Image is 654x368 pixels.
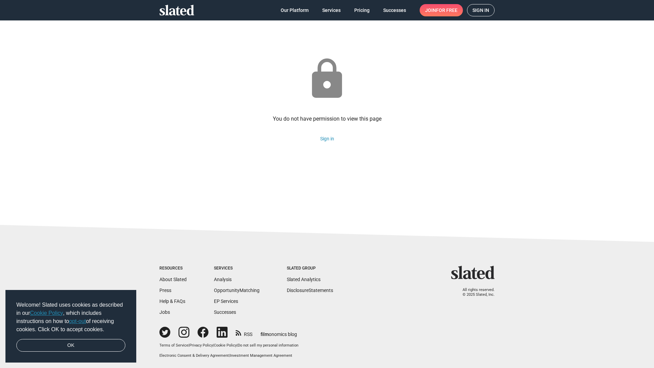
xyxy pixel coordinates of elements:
[455,288,495,297] p: All rights reserved. © 2025 Slated, Inc.
[229,353,230,358] span: |
[159,298,185,304] a: Help & FAQs
[16,301,125,334] span: Welcome! Slated uses cookies as described in our , which includes instructions on how to of recei...
[317,4,346,16] a: Services
[261,332,269,337] span: film
[287,288,333,293] a: DisclosureStatements
[213,343,214,348] span: |
[436,4,457,16] span: for free
[236,327,252,338] a: RSS
[354,4,370,16] span: Pricing
[305,57,349,102] mat-icon: lock
[378,4,411,16] a: Successes
[320,136,334,141] a: Sign in
[5,290,136,363] div: cookieconsent
[189,343,213,348] a: Privacy Policy
[214,277,232,282] a: Analysis
[273,115,381,122] div: You do not have permission to view this page
[281,4,309,16] span: Our Platform
[425,4,457,16] span: Join
[159,288,171,293] a: Press
[159,343,188,348] a: Terms of Service
[214,343,237,348] a: Cookie Policy
[287,266,333,271] div: Slated Group
[349,4,375,16] a: Pricing
[188,343,189,348] span: |
[69,318,86,324] a: opt-out
[420,4,463,16] a: Joinfor free
[159,353,229,358] a: Electronic Consent & Delivery Agreement
[287,277,321,282] a: Slated Analytics
[230,353,292,358] a: Investment Management Agreement
[159,266,187,271] div: Resources
[214,266,260,271] div: Services
[238,343,298,348] button: Do not sell my personal information
[467,4,495,16] a: Sign in
[214,288,260,293] a: OpportunityMatching
[275,4,314,16] a: Our Platform
[16,339,125,352] a: dismiss cookie message
[322,4,341,16] span: Services
[159,277,187,282] a: About Slated
[237,343,238,348] span: |
[214,298,238,304] a: EP Services
[261,326,297,338] a: filmonomics blog
[30,310,63,316] a: Cookie Policy
[214,309,236,315] a: Successes
[472,4,489,16] span: Sign in
[383,4,406,16] span: Successes
[159,309,170,315] a: Jobs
